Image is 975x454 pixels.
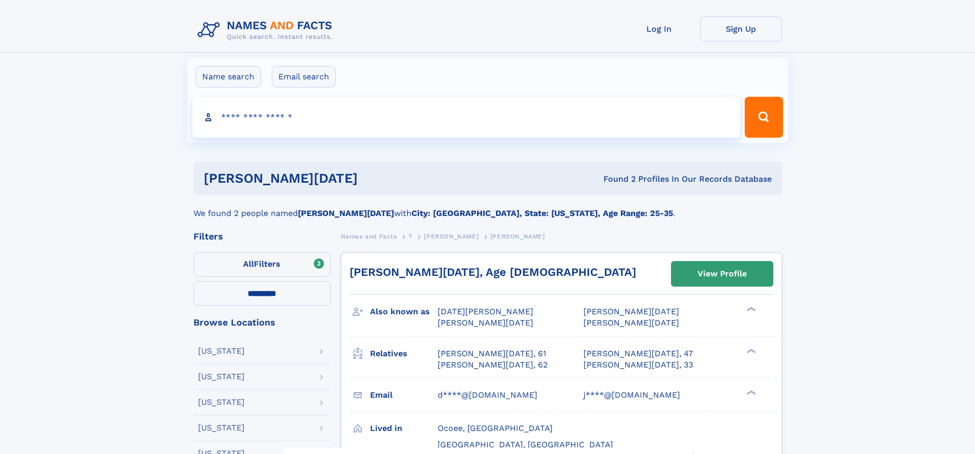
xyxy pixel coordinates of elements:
[204,172,481,185] h1: [PERSON_NAME][DATE]
[745,97,783,138] button: Search Button
[370,420,438,437] h3: Lived in
[438,318,533,328] span: [PERSON_NAME][DATE]
[583,307,679,316] span: [PERSON_NAME][DATE]
[408,230,413,243] a: T
[438,359,548,371] a: [PERSON_NAME][DATE], 62
[438,307,533,316] span: [DATE][PERSON_NAME]
[193,232,331,241] div: Filters
[193,318,331,327] div: Browse Locations
[698,262,747,286] div: View Profile
[298,208,394,218] b: [PERSON_NAME][DATE]
[583,359,693,371] a: [PERSON_NAME][DATE], 33
[370,345,438,362] h3: Relatives
[744,306,756,313] div: ❯
[198,424,245,432] div: [US_STATE]
[193,16,341,44] img: Logo Names and Facts
[198,398,245,406] div: [US_STATE]
[481,174,772,185] div: Found 2 Profiles In Our Records Database
[438,348,546,359] a: [PERSON_NAME][DATE], 61
[438,423,553,433] span: Ocoee, [GEOGRAPHIC_DATA]
[193,195,782,220] div: We found 2 people named with .
[583,318,679,328] span: [PERSON_NAME][DATE]
[744,348,756,354] div: ❯
[438,440,613,449] span: [GEOGRAPHIC_DATA], [GEOGRAPHIC_DATA]
[408,233,413,240] span: T
[700,16,782,41] a: Sign Up
[411,208,673,218] b: City: [GEOGRAPHIC_DATA], State: [US_STATE], Age Range: 25-35
[192,97,741,138] input: search input
[370,386,438,404] h3: Email
[583,348,693,359] a: [PERSON_NAME][DATE], 47
[196,66,261,88] label: Name search
[424,233,479,240] span: [PERSON_NAME]
[370,303,438,320] h3: Also known as
[272,66,336,88] label: Email search
[671,262,773,286] a: View Profile
[198,373,245,381] div: [US_STATE]
[490,233,545,240] span: [PERSON_NAME]
[341,230,397,243] a: Names and Facts
[350,266,636,278] a: [PERSON_NAME][DATE], Age [DEMOGRAPHIC_DATA]
[198,347,245,355] div: [US_STATE]
[243,259,254,269] span: All
[193,252,331,277] label: Filters
[618,16,700,41] a: Log In
[744,389,756,396] div: ❯
[424,230,479,243] a: [PERSON_NAME]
